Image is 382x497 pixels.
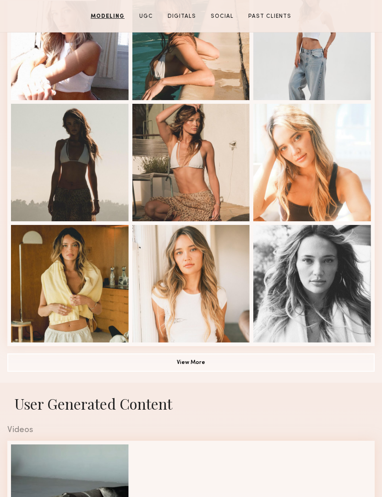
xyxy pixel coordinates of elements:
[207,12,237,21] a: Social
[7,353,375,372] button: View More
[245,12,295,21] a: Past Clients
[7,426,375,434] div: Videos
[164,12,200,21] a: Digitals
[87,12,128,21] a: Modeling
[136,12,157,21] a: UGC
